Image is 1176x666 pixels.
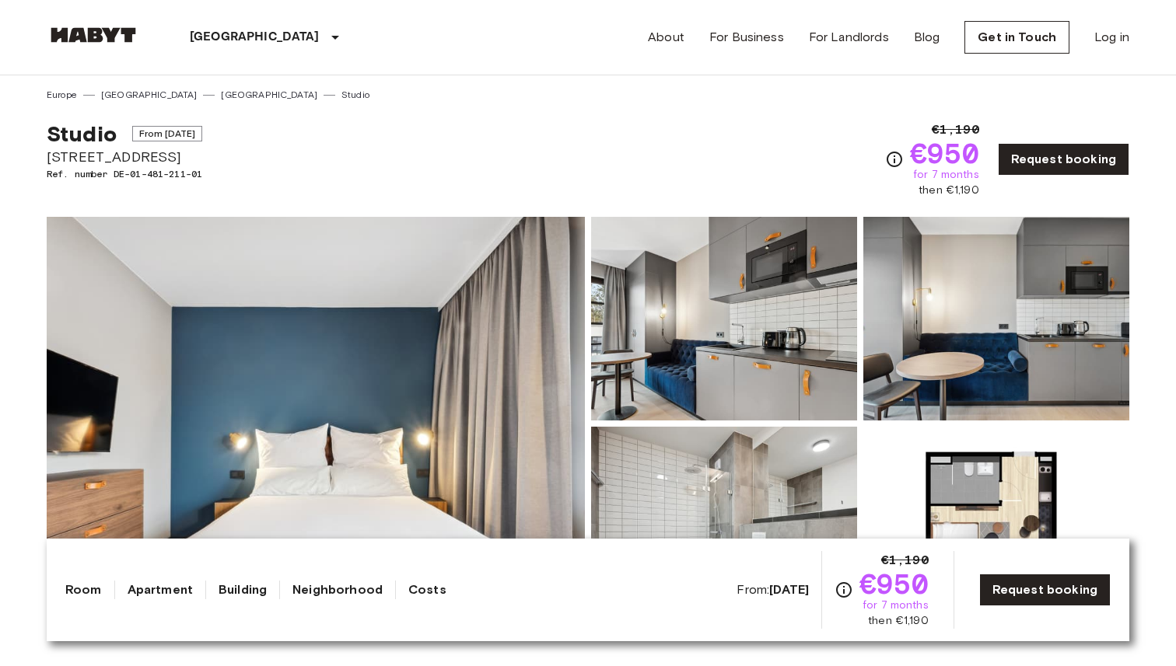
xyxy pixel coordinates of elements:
a: Costs [408,581,446,599]
img: Marketing picture of unit DE-01-481-211-01 [47,217,585,630]
img: Picture of unit DE-01-481-211-01 [591,427,857,630]
span: €1,190 [932,120,979,139]
a: [GEOGRAPHIC_DATA] [101,88,198,102]
p: [GEOGRAPHIC_DATA] [190,28,320,47]
a: For Landlords [809,28,889,47]
a: About [648,28,684,47]
svg: Check cost overview for full price breakdown. Please note that discounts apply to new joiners onl... [885,150,904,169]
a: Blog [914,28,940,47]
img: Habyt [47,27,140,43]
a: For Business [709,28,784,47]
a: Europe [47,88,77,102]
img: Picture of unit DE-01-481-211-01 [863,217,1129,420]
span: From [DATE] [132,126,203,141]
span: [STREET_ADDRESS] [47,147,202,167]
a: Room [65,581,102,599]
a: Studio [341,88,369,102]
a: Request booking [998,143,1129,176]
span: €1,190 [881,551,929,570]
span: From: [737,581,809,598]
a: Neighborhood [292,581,383,599]
span: then €1,190 [919,183,979,198]
span: then €1,190 [868,613,929,629]
img: Picture of unit DE-01-481-211-01 [591,217,857,420]
span: Studio [47,120,117,147]
a: Log in [1094,28,1129,47]
a: [GEOGRAPHIC_DATA] [221,88,317,102]
svg: Check cost overview for full price breakdown. Please note that discounts apply to new joiners onl... [835,581,853,599]
b: [DATE] [769,582,809,597]
a: Get in Touch [964,21,1069,54]
span: Ref. number DE-01-481-211-01 [47,167,202,181]
span: €950 [910,139,979,167]
a: Building [219,581,267,599]
span: for 7 months [863,598,929,613]
img: Picture of unit DE-01-481-211-01 [863,427,1129,630]
a: Apartment [128,581,193,599]
span: €950 [859,570,929,598]
span: for 7 months [913,167,979,183]
a: Request booking [979,574,1111,606]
